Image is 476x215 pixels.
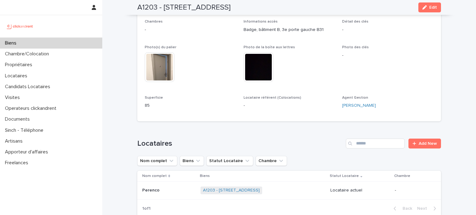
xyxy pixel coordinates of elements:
button: Back [389,206,415,211]
button: Biens [180,156,204,166]
p: 85 [145,102,236,109]
p: Operateurs clickandrent [2,105,61,111]
p: Freelances [2,160,33,166]
h2: A1203 - [STREET_ADDRESS] [137,3,231,12]
p: Biens [200,173,210,179]
span: Back [399,206,412,211]
p: Statut Locataire [330,173,359,179]
a: A1203 - [STREET_ADDRESS] [203,188,260,193]
input: Search [346,139,405,148]
h1: Locataires [137,139,343,148]
p: Chambre [394,173,410,179]
span: Photo de la boîte aux lettres [244,45,295,49]
a: [PERSON_NAME] [342,102,376,109]
span: Next [417,206,431,211]
p: Sinch - Téléphone [2,127,48,133]
p: - [342,27,434,33]
a: Add New [408,139,441,148]
p: - [244,102,335,109]
p: Candidats Locataires [2,84,55,90]
p: Perenco [142,187,161,193]
span: Photo(s) du palier [145,45,176,49]
button: Chambre [256,156,287,166]
p: - [145,27,236,33]
p: - [342,52,434,59]
p: - [395,188,431,193]
p: Artisans [2,138,28,144]
span: Détail des clés [342,20,368,24]
span: Agent Gestion [342,96,368,100]
span: Informations accès [244,20,278,24]
span: Photo des clés [342,45,369,49]
button: Edit [418,2,441,12]
span: Superficie [145,96,163,100]
p: Badge, bâtiment B, 3e porte gauche B31 [244,27,335,33]
p: Locataires [2,73,32,79]
span: Chambres [145,20,163,24]
p: Nom complet [142,173,167,179]
button: Next [415,206,441,211]
button: Statut Locataire [206,156,253,166]
p: Visites [2,95,25,101]
p: Documents [2,116,35,122]
span: Add New [419,141,437,146]
p: Propriétaires [2,62,37,68]
tr: PerencoPerenco A1203 - [STREET_ADDRESS] Locataire actuel- [137,182,441,200]
p: Chambre/Colocation [2,51,54,57]
img: UCB0brd3T0yccxBKYDjQ [5,20,35,32]
p: Biens [2,40,21,46]
p: Locataire actuel [330,188,390,193]
button: Nom complet [137,156,177,166]
span: Locataire référent (Colocations) [244,96,301,100]
p: Apporteur d'affaires [2,149,53,155]
span: Edit [429,5,437,10]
